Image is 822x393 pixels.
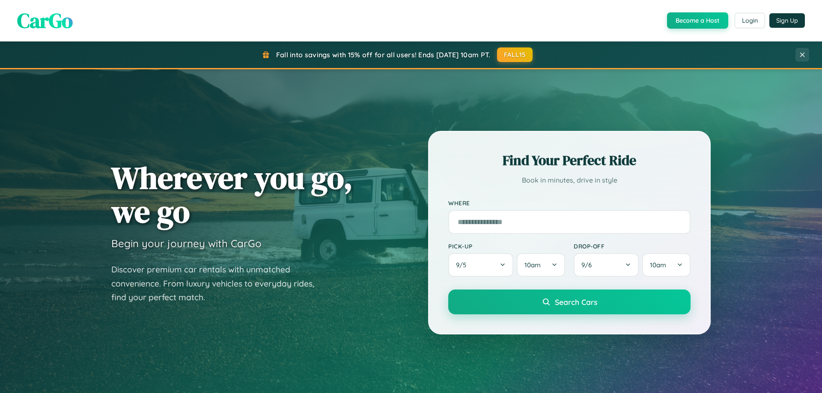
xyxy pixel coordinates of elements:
[456,261,471,269] span: 9 / 5
[111,237,262,250] h3: Begin your journey with CarGo
[642,253,691,277] button: 10am
[517,253,565,277] button: 10am
[448,199,691,207] label: Where
[276,50,491,59] span: Fall into savings with 15% off for all users! Ends [DATE] 10am PT.
[650,261,666,269] span: 10am
[574,242,691,250] label: Drop-off
[574,253,639,277] button: 9/6
[555,297,597,307] span: Search Cars
[448,151,691,170] h2: Find Your Perfect Ride
[111,161,353,228] h1: Wherever you go, we go
[524,261,541,269] span: 10am
[769,13,805,28] button: Sign Up
[448,253,513,277] button: 9/5
[17,6,73,35] span: CarGo
[448,174,691,186] p: Book in minutes, drive in style
[581,261,596,269] span: 9 / 6
[448,290,691,314] button: Search Cars
[667,12,728,29] button: Become a Host
[735,13,765,28] button: Login
[448,242,565,250] label: Pick-up
[497,47,533,62] button: FALL15
[111,263,325,304] p: Discover premium car rentals with unmatched convenience. From luxury vehicles to everyday rides, ...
